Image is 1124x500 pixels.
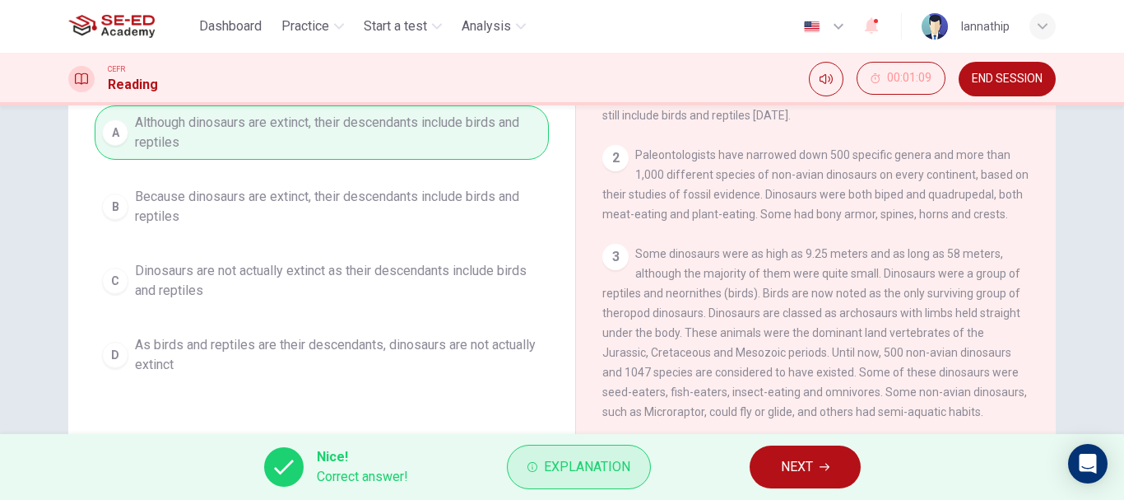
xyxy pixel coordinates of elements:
div: 2 [602,145,629,171]
img: en [801,21,822,33]
a: SE-ED Academy logo [68,10,193,43]
span: END SESSION [972,72,1043,86]
button: Analysis [455,12,532,41]
img: Profile picture [922,13,948,40]
button: Practice [275,12,351,41]
span: Analysis [462,16,511,36]
h1: Reading [108,75,158,95]
button: NEXT [750,446,861,488]
div: Open Intercom Messenger [1068,444,1108,484]
span: Practice [281,16,329,36]
div: Mute [809,62,843,96]
span: Dashboard [199,16,262,36]
button: Dashboard [193,12,268,41]
span: NEXT [781,456,813,479]
span: CEFR [108,63,125,75]
button: Explanation [507,445,651,489]
span: Nice! [317,447,408,467]
span: 00:01:09 [887,72,931,85]
span: Correct answer! [317,467,408,487]
div: Hide [857,62,945,96]
button: END SESSION [959,62,1056,96]
button: 00:01:09 [857,62,945,95]
div: 3 [602,244,629,270]
span: Explanation [544,456,630,479]
span: Some dinosaurs were as high as 9.25 meters and as long as 58 meters, although the majority of the... [602,247,1027,418]
div: lannathip [961,16,1010,36]
span: Start a test [364,16,427,36]
img: SE-ED Academy logo [68,10,155,43]
span: Paleontologists have narrowed down 500 specific genera and more than 1,000 different species of n... [602,148,1029,221]
button: Start a test [357,12,448,41]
